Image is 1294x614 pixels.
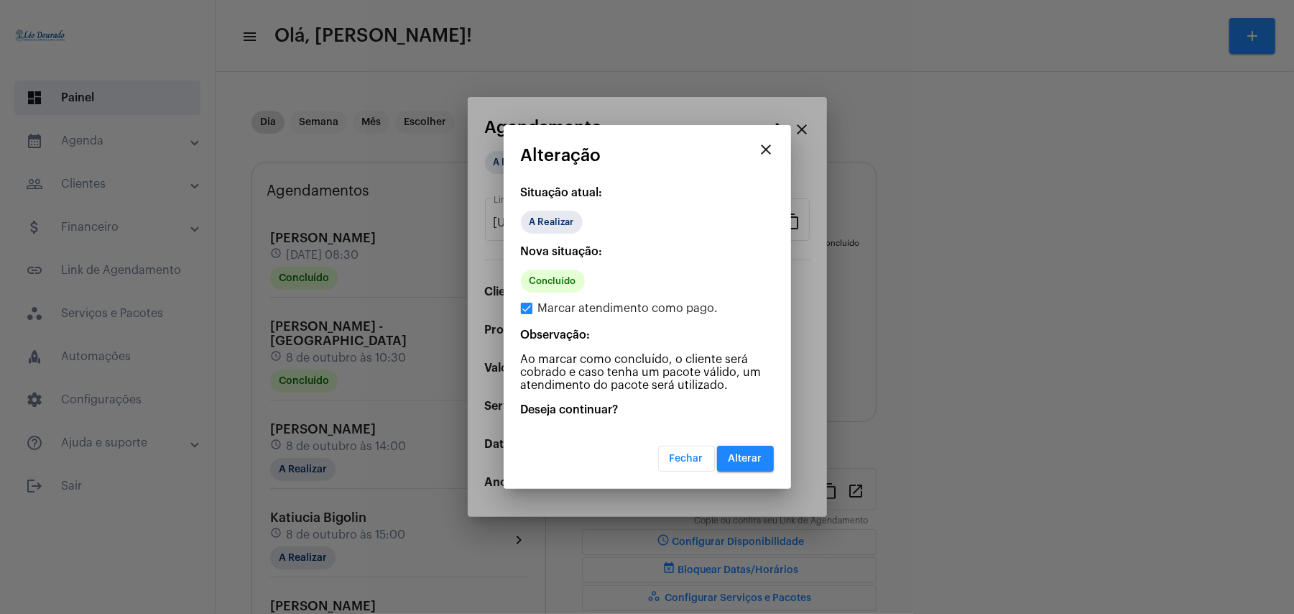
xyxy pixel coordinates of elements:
[658,446,715,472] button: Fechar
[521,211,583,234] mat-chip: A Realizar
[538,300,718,317] span: Marcar atendimento como pago.
[717,446,774,472] button: Alterar
[729,454,762,464] span: Alterar
[521,353,774,392] p: Ao marcar como concluído, o cliente será cobrado e caso tenha um pacote válido, um atendimento do...
[521,329,774,342] p: Observação:
[758,141,775,158] mat-icon: close
[521,245,774,258] p: Nova situação:
[670,454,703,464] span: Fechar
[521,270,585,293] mat-chip: Concluído
[521,146,601,165] span: Alteração
[521,186,774,199] p: Situação atual:
[521,403,774,416] p: Deseja continuar?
